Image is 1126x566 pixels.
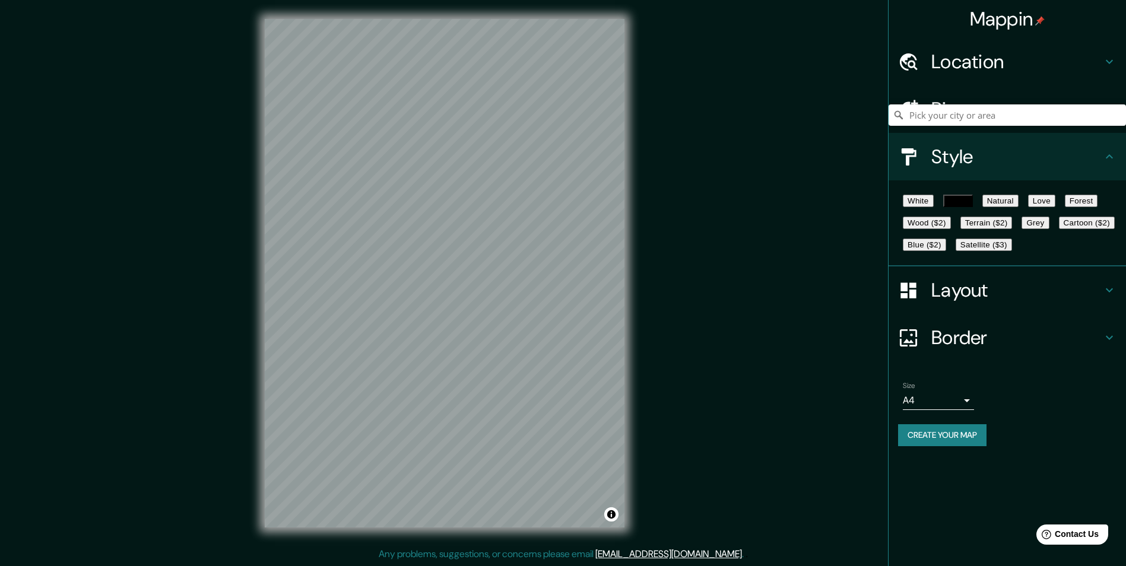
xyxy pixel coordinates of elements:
[956,239,1012,251] button: Satellite ($3)
[1028,195,1055,207] button: Love
[931,326,1102,349] h4: Border
[1059,217,1115,229] button: Cartoon ($2)
[960,217,1013,229] button: Terrain ($2)
[903,217,951,229] button: Wood ($2)
[265,19,624,527] canvas: Map
[903,391,974,410] div: A4
[889,104,1126,126] input: Pick your city or area
[889,133,1126,180] div: Style
[595,548,742,560] a: [EMAIL_ADDRESS][DOMAIN_NAME]
[970,7,1045,31] h4: Mappin
[931,145,1102,168] h4: Style
[889,266,1126,314] div: Layout
[744,547,746,561] div: .
[1022,217,1049,229] button: Grey
[1020,520,1113,553] iframe: Help widget launcher
[943,195,973,207] button: Black
[1065,195,1098,207] button: Forest
[604,507,618,522] button: Toggle attribution
[1035,16,1045,26] img: pin-icon.png
[898,424,987,446] button: Create your map
[903,239,946,251] button: Blue ($2)
[931,97,1102,121] h4: Pins
[379,547,744,561] p: Any problems, suggestions, or concerns please email .
[903,381,915,391] label: Size
[746,547,748,561] div: .
[889,38,1126,85] div: Location
[931,50,1102,74] h4: Location
[889,314,1126,361] div: Border
[931,278,1102,302] h4: Layout
[982,195,1019,207] button: Natural
[903,195,934,207] button: White
[889,85,1126,133] div: Pins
